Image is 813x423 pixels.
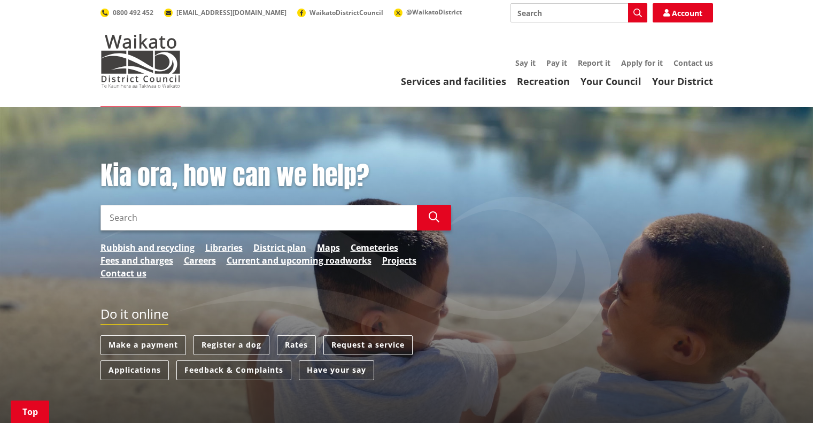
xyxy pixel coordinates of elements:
a: Careers [184,254,216,267]
a: Services and facilities [401,75,506,88]
a: Pay it [546,58,567,68]
img: Waikato District Council - Te Kaunihera aa Takiwaa o Waikato [100,34,181,88]
a: WaikatoDistrictCouncil [297,8,383,17]
a: Feedback & Complaints [176,360,291,380]
a: Apply for it [621,58,663,68]
span: [EMAIL_ADDRESS][DOMAIN_NAME] [176,8,287,17]
span: 0800 492 452 [113,8,153,17]
h1: Kia ora, how can we help? [100,160,451,191]
a: Cemeteries [351,241,398,254]
a: Projects [382,254,416,267]
h2: Do it online [100,306,168,325]
a: Request a service [323,335,413,355]
a: Your District [652,75,713,88]
a: Say it [515,58,536,68]
a: @WaikatoDistrict [394,7,462,17]
a: Maps [317,241,340,254]
span: @WaikatoDistrict [406,7,462,17]
a: Your Council [580,75,641,88]
input: Search input [510,3,647,22]
a: Report it [578,58,610,68]
a: 0800 492 452 [100,8,153,17]
a: Libraries [205,241,243,254]
input: Search input [100,205,417,230]
a: Fees and charges [100,254,173,267]
a: Applications [100,360,169,380]
a: Make a payment [100,335,186,355]
a: Top [11,401,49,423]
a: Recreation [517,75,570,88]
a: Register a dog [193,335,269,355]
a: Current and upcoming roadworks [227,254,371,267]
a: Contact us [100,267,146,280]
a: Account [653,3,713,22]
a: Contact us [673,58,713,68]
a: Rates [277,335,316,355]
a: Rubbish and recycling [100,241,195,254]
a: Have your say [299,360,374,380]
a: [EMAIL_ADDRESS][DOMAIN_NAME] [164,8,287,17]
span: WaikatoDistrictCouncil [309,8,383,17]
a: District plan [253,241,306,254]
